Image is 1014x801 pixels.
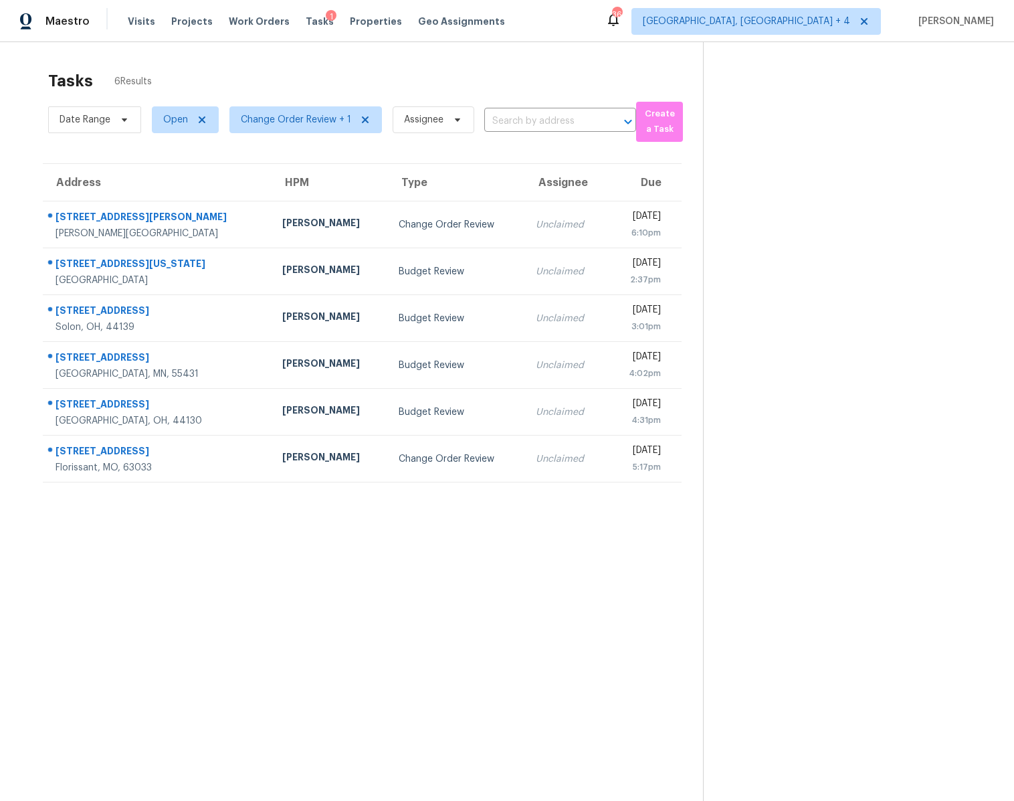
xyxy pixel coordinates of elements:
div: 6:10pm [617,226,661,240]
th: Address [43,164,272,201]
div: [STREET_ADDRESS] [56,397,261,414]
button: Open [619,112,637,131]
th: HPM [272,164,388,201]
div: Unclaimed [536,218,596,232]
div: 4:31pm [617,414,661,427]
div: Florissant, MO, 63033 [56,461,261,474]
div: [STREET_ADDRESS] [56,304,261,321]
input: Search by address [484,111,599,132]
div: Unclaimed [536,312,596,325]
span: Assignee [404,113,443,126]
div: [STREET_ADDRESS][PERSON_NAME] [56,210,261,227]
h2: Tasks [48,74,93,88]
div: [DATE] [617,256,661,273]
div: [PERSON_NAME] [282,404,377,420]
span: 6 Results [114,75,152,88]
div: 5:17pm [617,460,661,474]
div: [GEOGRAPHIC_DATA] [56,274,261,287]
span: Geo Assignments [418,15,505,28]
div: 3:01pm [617,320,661,333]
span: Date Range [60,113,110,126]
div: [DATE] [617,303,661,320]
div: [GEOGRAPHIC_DATA], OH, 44130 [56,414,261,428]
th: Due [607,164,682,201]
div: [PERSON_NAME] [282,450,377,467]
div: [DATE] [617,209,661,226]
div: Unclaimed [536,265,596,278]
span: Visits [128,15,155,28]
div: [STREET_ADDRESS][US_STATE] [56,257,261,274]
span: [PERSON_NAME] [913,15,994,28]
span: Maestro [45,15,90,28]
span: Properties [350,15,402,28]
div: [GEOGRAPHIC_DATA], MN, 55431 [56,367,261,381]
div: Budget Review [399,359,515,372]
div: Change Order Review [399,218,515,232]
div: Budget Review [399,406,515,419]
div: Change Order Review [399,452,515,466]
div: [PERSON_NAME] [282,357,377,373]
div: [PERSON_NAME] [282,216,377,233]
span: Create a Task [643,106,676,137]
div: 4:02pm [617,367,661,380]
div: Budget Review [399,312,515,325]
div: [DATE] [617,397,661,414]
div: Unclaimed [536,359,596,372]
div: Unclaimed [536,406,596,419]
span: Change Order Review + 1 [241,113,351,126]
span: [GEOGRAPHIC_DATA], [GEOGRAPHIC_DATA] + 4 [643,15,850,28]
th: Type [388,164,526,201]
div: 2:37pm [617,273,661,286]
div: [PERSON_NAME] [282,263,377,280]
div: 36 [612,8,621,21]
span: Tasks [306,17,334,26]
span: Open [163,113,188,126]
button: Create a Task [636,102,683,142]
div: [STREET_ADDRESS] [56,444,261,461]
div: [DATE] [617,350,661,367]
div: [STREET_ADDRESS] [56,351,261,367]
div: Unclaimed [536,452,596,466]
div: Solon, OH, 44139 [56,321,261,334]
div: 1 [326,10,336,23]
div: [PERSON_NAME][GEOGRAPHIC_DATA] [56,227,261,240]
th: Assignee [525,164,607,201]
span: Projects [171,15,213,28]
div: [DATE] [617,444,661,460]
div: Budget Review [399,265,515,278]
div: [PERSON_NAME] [282,310,377,327]
span: Work Orders [229,15,290,28]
